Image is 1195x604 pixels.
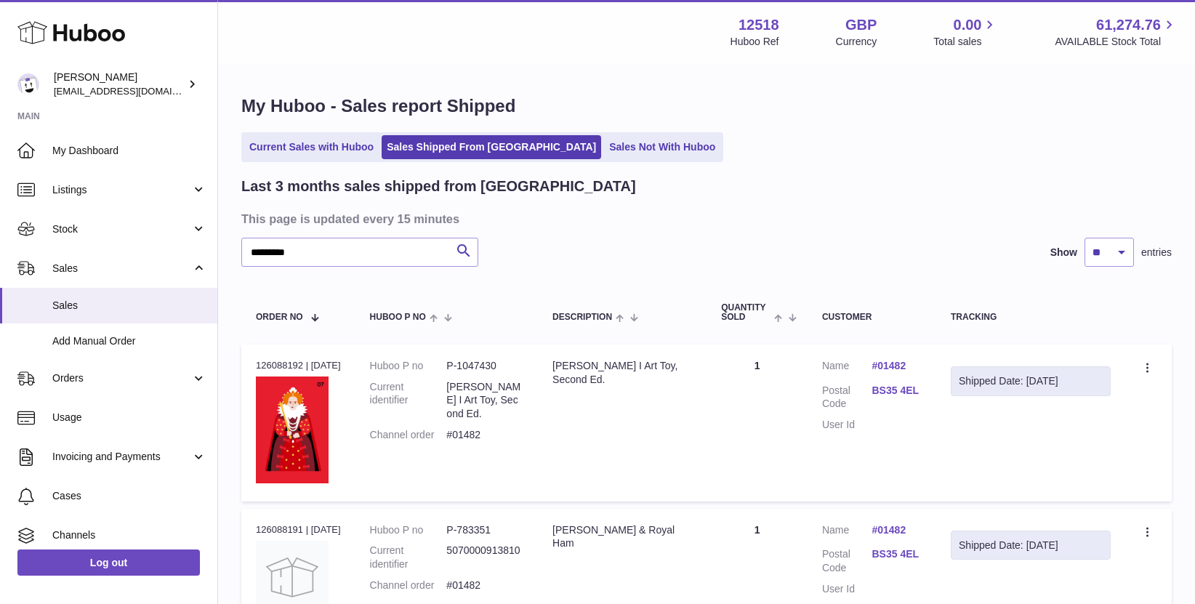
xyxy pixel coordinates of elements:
[17,73,39,95] img: caitlin@fancylamp.co
[1096,15,1161,35] span: 61,274.76
[822,582,872,596] dt: User Id
[836,35,877,49] div: Currency
[382,135,601,159] a: Sales Shipped From [GEOGRAPHIC_DATA]
[845,15,877,35] strong: GBP
[370,579,447,592] dt: Channel order
[370,313,426,322] span: Huboo P no
[959,539,1103,552] div: Shipped Date: [DATE]
[552,359,692,387] div: [PERSON_NAME] I Art Toy, Second Ed.
[52,222,191,236] span: Stock
[52,489,206,503] span: Cases
[370,380,447,422] dt: Current identifier
[370,544,447,571] dt: Current identifier
[52,144,206,158] span: My Dashboard
[951,313,1111,322] div: Tracking
[256,313,303,322] span: Order No
[822,359,872,377] dt: Name
[244,135,379,159] a: Current Sales with Huboo
[721,303,770,322] span: Quantity Sold
[954,15,982,35] span: 0.00
[604,135,720,159] a: Sales Not With Huboo
[52,262,191,275] span: Sales
[52,528,206,542] span: Channels
[446,359,523,373] dd: P-1047430
[872,547,922,561] a: BS35 4EL
[52,334,206,348] span: Add Manual Order
[54,71,185,98] div: [PERSON_NAME]
[52,183,191,197] span: Listings
[959,374,1103,388] div: Shipped Date: [DATE]
[370,523,447,537] dt: Huboo P no
[256,377,329,483] img: 125181759109998.png
[54,85,214,97] span: [EMAIL_ADDRESS][DOMAIN_NAME]
[552,523,692,551] div: [PERSON_NAME] & Royal Ham
[446,544,523,571] dd: 5070000913810
[1055,15,1178,49] a: 61,274.76 AVAILABLE Stock Total
[256,359,341,372] div: 126088192 | [DATE]
[256,523,341,536] div: 126088191 | [DATE]
[52,411,206,424] span: Usage
[933,15,998,49] a: 0.00 Total sales
[1055,35,1178,49] span: AVAILABLE Stock Total
[370,428,447,442] dt: Channel order
[446,380,523,422] dd: [PERSON_NAME] I Art Toy, Second Ed.
[731,35,779,49] div: Huboo Ref
[446,428,523,442] dd: #01482
[52,450,191,464] span: Invoicing and Payments
[241,211,1168,227] h3: This page is updated every 15 minutes
[1050,246,1077,259] label: Show
[17,549,200,576] a: Log out
[822,523,872,541] dt: Name
[52,299,206,313] span: Sales
[370,359,447,373] dt: Huboo P no
[933,35,998,49] span: Total sales
[822,384,872,411] dt: Postal Code
[52,371,191,385] span: Orders
[822,418,872,432] dt: User Id
[552,313,612,322] span: Description
[822,547,872,575] dt: Postal Code
[241,177,636,196] h2: Last 3 months sales shipped from [GEOGRAPHIC_DATA]
[707,345,808,502] td: 1
[739,15,779,35] strong: 12518
[446,523,523,537] dd: P-783351
[241,94,1172,118] h1: My Huboo - Sales report Shipped
[446,579,523,592] dd: #01482
[872,384,922,398] a: BS35 4EL
[872,523,922,537] a: #01482
[872,359,922,373] a: #01482
[1141,246,1172,259] span: entries
[822,313,922,322] div: Customer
